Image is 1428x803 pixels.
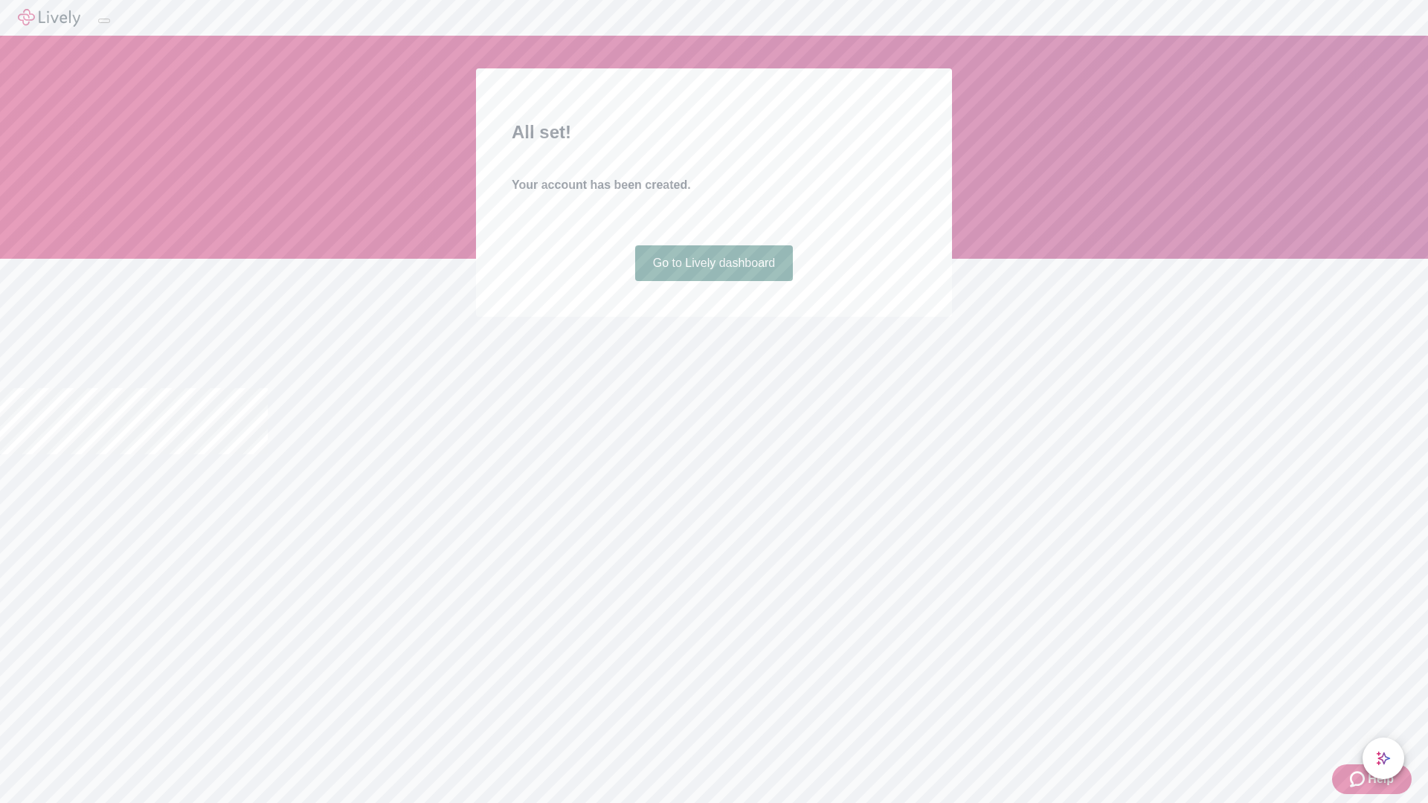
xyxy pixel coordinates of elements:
[1332,764,1412,794] button: Zendesk support iconHelp
[18,9,80,27] img: Lively
[635,245,794,281] a: Go to Lively dashboard
[512,176,916,194] h4: Your account has been created.
[512,119,916,146] h2: All set!
[98,19,110,23] button: Log out
[1376,751,1391,766] svg: Lively AI Assistant
[1363,738,1404,779] button: chat
[1350,770,1368,788] svg: Zendesk support icon
[1368,770,1394,788] span: Help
